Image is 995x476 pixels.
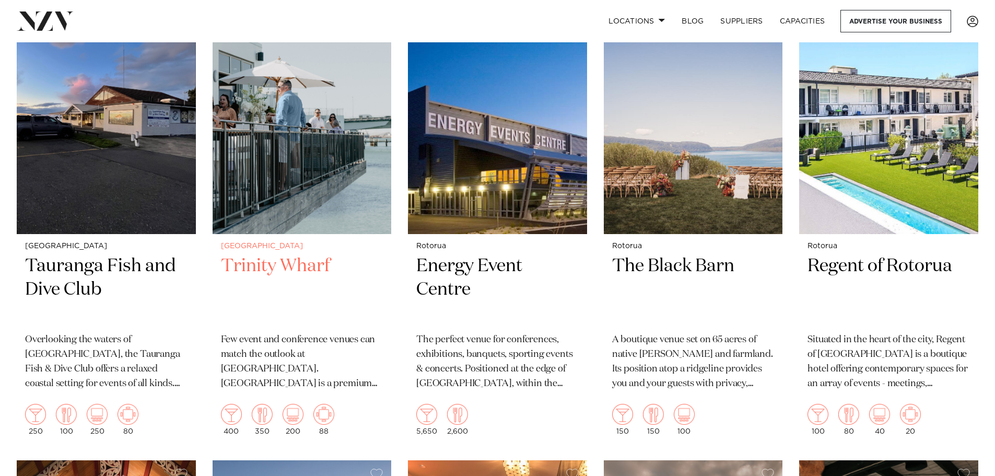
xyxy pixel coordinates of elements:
img: dining.png [447,404,468,425]
img: theatre.png [283,404,303,425]
div: 100 [807,404,828,435]
h2: Regent of Rotorua [807,254,970,325]
img: dining.png [643,404,664,425]
small: Rotorua [612,242,775,250]
div: 2,600 [447,404,468,435]
img: theatre.png [869,404,890,425]
div: 150 [643,404,664,435]
div: 5,650 [416,404,437,435]
img: theatre.png [87,404,108,425]
img: cocktail.png [25,404,46,425]
h2: Trinity Wharf [221,254,383,325]
h2: Energy Event Centre [416,254,579,325]
div: 80 [118,404,138,435]
div: 350 [252,404,273,435]
p: Overlooking the waters of [GEOGRAPHIC_DATA], the Tauranga Fish & Dive Club offers a relaxed coast... [25,333,188,391]
small: Rotorua [416,242,579,250]
div: 250 [87,404,108,435]
img: cocktail.png [221,404,242,425]
a: Locations [600,10,673,32]
img: dining.png [838,404,859,425]
img: meeting.png [118,404,138,425]
small: Rotorua [807,242,970,250]
div: 40 [869,404,890,435]
a: BLOG [673,10,712,32]
img: meeting.png [900,404,921,425]
p: Situated in the heart of the city, Regent of [GEOGRAPHIC_DATA] is a boutique hotel offering conte... [807,333,970,391]
a: Capacities [771,10,834,32]
img: dining.png [56,404,77,425]
p: Few event and conference venues can match the outlook at [GEOGRAPHIC_DATA]. [GEOGRAPHIC_DATA] is ... [221,333,383,391]
div: 88 [313,404,334,435]
div: 100 [56,404,77,435]
img: cocktail.png [612,404,633,425]
img: cocktail.png [416,404,437,425]
small: [GEOGRAPHIC_DATA] [25,242,188,250]
img: theatre.png [674,404,695,425]
a: Advertise your business [840,10,951,32]
p: A boutique venue set on 65 acres of native [PERSON_NAME] and farmland. Its position atop a ridgel... [612,333,775,391]
small: [GEOGRAPHIC_DATA] [221,242,383,250]
p: The perfect venue for conferences, exhibitions, banquets, sporting events & concerts. Positioned ... [416,333,579,391]
div: 100 [674,404,695,435]
img: nzv-logo.png [17,11,74,30]
div: 400 [221,404,242,435]
img: cocktail.png [807,404,828,425]
div: 20 [900,404,921,435]
h2: The Black Barn [612,254,775,325]
div: 250 [25,404,46,435]
a: SUPPLIERS [712,10,771,32]
h2: Tauranga Fish and Dive Club [25,254,188,325]
div: 80 [838,404,859,435]
img: meeting.png [313,404,334,425]
img: dining.png [252,404,273,425]
div: 150 [612,404,633,435]
div: 200 [283,404,303,435]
